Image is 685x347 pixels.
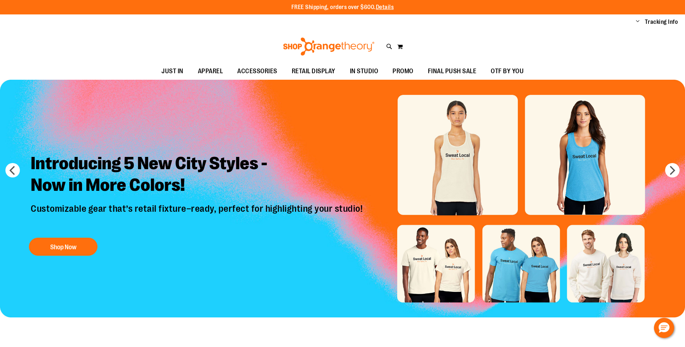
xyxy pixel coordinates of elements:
a: APPAREL [191,63,230,80]
a: OTF BY YOU [484,63,531,80]
span: FINAL PUSH SALE [428,63,477,79]
a: RETAIL DISPLAY [285,63,343,80]
button: Hello, have a question? Let’s chat. [654,318,674,338]
a: JUST IN [154,63,191,80]
span: IN STUDIO [350,63,378,79]
span: JUST IN [161,63,183,79]
a: Tracking Info [645,18,678,26]
a: ACCESSORIES [230,63,285,80]
p: FREE Shipping, orders over $600. [291,3,394,12]
button: Shop Now [29,238,97,256]
p: Customizable gear that’s retail fixture–ready, perfect for highlighting your studio! [25,203,370,230]
a: PROMO [385,63,421,80]
h2: Introducing 5 New City Styles - Now in More Colors! [25,147,370,203]
span: ACCESSORIES [237,63,277,79]
button: Account menu [636,18,640,26]
span: RETAIL DISPLAY [292,63,335,79]
button: prev [5,163,20,177]
a: IN STUDIO [343,63,386,80]
span: APPAREL [198,63,223,79]
a: FINAL PUSH SALE [421,63,484,80]
img: Shop Orangetheory [282,38,376,56]
button: next [665,163,680,177]
span: OTF BY YOU [491,63,524,79]
span: PROMO [393,63,413,79]
a: Details [376,4,394,10]
a: Introducing 5 New City Styles -Now in More Colors! Customizable gear that’s retail fixture–ready,... [25,147,370,259]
